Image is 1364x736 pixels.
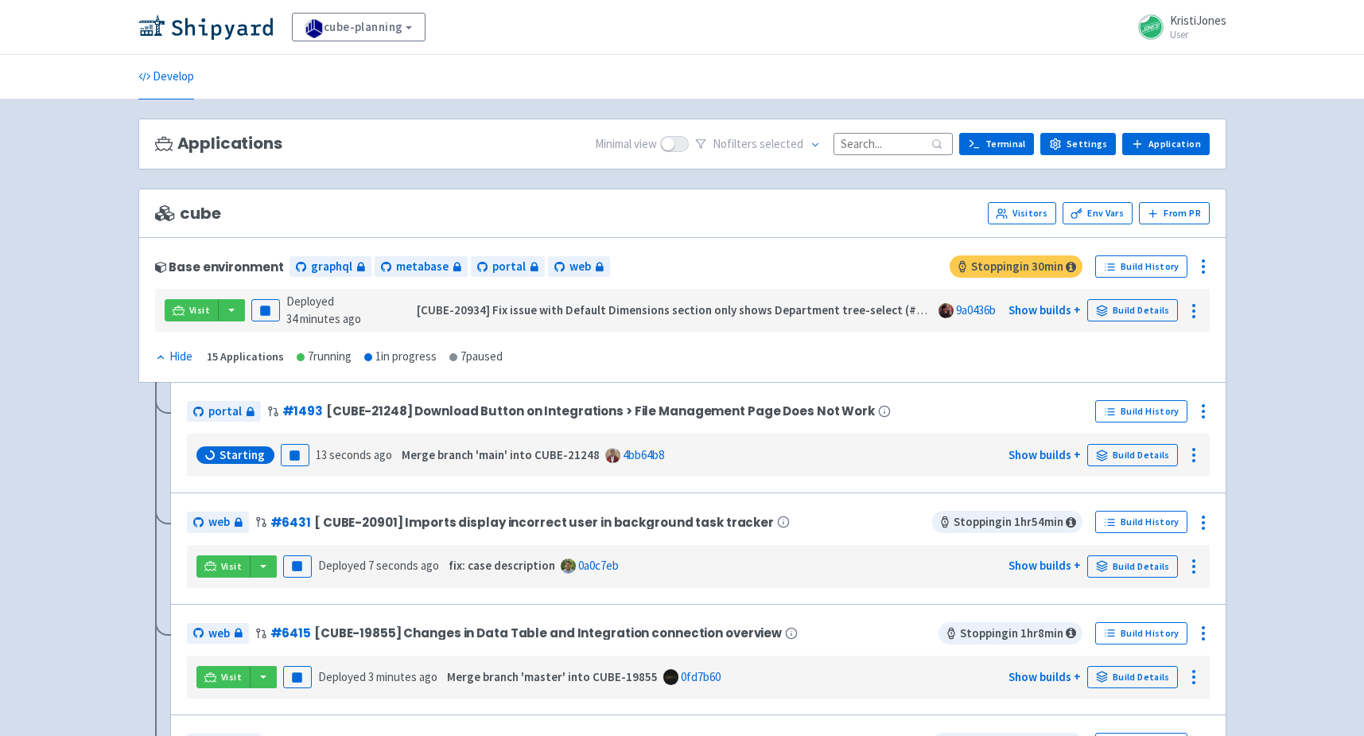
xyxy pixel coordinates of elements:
[368,669,437,684] time: 3 minutes ago
[283,555,312,578] button: Pause
[326,404,875,418] span: [CUBE-21248] Download Button on Integrations > File Management Page Does Not Work
[314,626,782,640] span: [CUBE-19855] Changes in Data Table and Integration connection overview
[1087,555,1178,578] a: Build Details
[290,256,371,278] a: graphql
[155,260,284,274] div: Base environment
[286,311,361,326] time: 34 minutes ago
[417,302,946,317] strong: [CUBE-20934] Fix issue with Default Dimensions section only shows Department tree-select (#1491)
[155,204,221,223] span: cube
[548,256,610,278] a: web
[1008,669,1081,684] a: Show builds +
[165,299,219,321] a: Visit
[221,671,242,683] span: Visit
[1170,29,1226,40] small: User
[364,348,437,366] div: 1 in progress
[220,447,265,463] span: Starting
[297,348,352,366] div: 7 running
[155,134,282,153] h3: Applications
[1008,447,1081,462] a: Show builds +
[314,516,774,529] span: [ CUBE-20901] Imports display incorrect user in background task tracker
[713,135,803,154] span: No filter s
[311,258,352,276] span: graphql
[1040,133,1116,155] a: Settings
[569,258,591,276] span: web
[251,299,280,321] button: Pause
[681,669,721,684] a: 0fd7b60
[1095,400,1187,423] a: Build History
[1122,133,1209,155] a: Application
[282,403,323,419] a: #1493
[1170,13,1226,28] span: KristiJones
[988,202,1056,224] a: Visitors
[1087,444,1178,466] a: Build Details
[1139,202,1210,224] button: From PR
[281,444,309,466] button: Pause
[1095,622,1187,644] a: Build History
[760,136,803,151] span: selected
[270,625,311,641] a: #6415
[368,558,439,573] time: 7 seconds ago
[447,669,658,684] strong: Merge branch 'master' into CUBE-19855
[834,133,953,154] input: Search...
[286,294,361,327] span: Deployed
[449,558,555,573] strong: fix: case description
[396,258,449,276] span: metabase
[318,669,437,684] span: Deployed
[208,513,230,532] span: web
[1129,14,1226,40] a: KristiJones User
[318,558,439,573] span: Deployed
[155,348,192,366] div: Hide
[196,555,251,578] a: Visit
[1087,299,1178,321] a: Build Details
[932,511,1082,533] span: Stopping in 1 hr 54 min
[492,258,526,276] span: portal
[189,304,210,317] span: Visit
[950,255,1082,278] span: Stopping in 30 min
[208,625,230,643] span: web
[402,447,600,462] strong: Merge branch 'main' into CUBE-21248
[1095,255,1187,278] a: Build History
[138,14,273,40] img: Shipyard logo
[1008,302,1081,317] a: Show builds +
[283,666,312,688] button: Pause
[187,401,261,423] a: portal
[155,348,194,366] button: Hide
[292,13,426,41] a: cube-planning
[187,623,249,644] a: web
[578,558,619,573] a: 0a0c7eb
[316,447,392,462] time: 13 seconds ago
[196,666,251,688] a: Visit
[187,512,249,533] a: web
[138,55,194,99] a: Develop
[449,348,503,366] div: 7 paused
[375,256,468,278] a: metabase
[595,135,657,154] span: Minimal view
[471,256,545,278] a: portal
[956,302,996,317] a: 9a0436b
[1063,202,1133,224] a: Env Vars
[208,403,242,421] span: portal
[221,560,242,573] span: Visit
[623,447,664,462] a: 4bb64b8
[207,348,284,366] div: 15 Applications
[270,514,311,531] a: #6431
[1095,511,1187,533] a: Build History
[1087,666,1178,688] a: Build Details
[959,133,1034,155] a: Terminal
[938,622,1082,644] span: Stopping in 1 hr 8 min
[1008,558,1081,573] a: Show builds +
